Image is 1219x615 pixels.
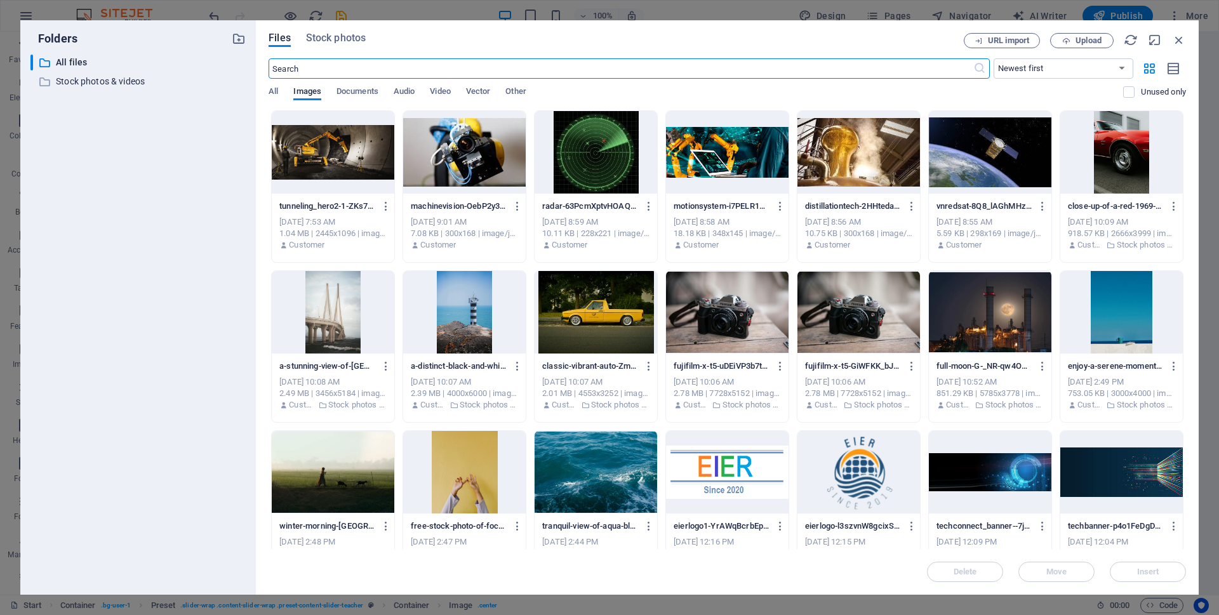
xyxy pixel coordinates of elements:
span: Images [293,84,321,102]
span: All [269,84,278,102]
div: [DATE] 12:16 PM [674,536,781,548]
div: [DATE] 7:53 AM [279,216,387,228]
div: By: Customer | Folder: Stock photos & videos [411,399,518,411]
div: Stock photos & videos [30,74,246,89]
div: [DATE] 10:06 AM [805,376,912,388]
p: Displays only files that are not in use on the website. Files added during this session can still... [1141,86,1186,98]
span: Other [505,84,526,102]
p: Customer [1077,239,1103,251]
i: Minimize [1148,33,1162,47]
p: Customer [289,239,324,251]
p: Folders [30,30,77,47]
div: By: Customer | Folder: Stock photos & videos [805,399,912,411]
div: [DATE] 10:07 AM [542,376,649,388]
div: By: Customer | Folder: Stock photos & videos [674,399,781,411]
p: Customer [289,399,314,411]
div: [DATE] 10:08 AM [279,376,387,388]
div: 2.49 MB | 3456x5184 | image/jpeg [279,388,387,399]
div: [DATE] 10:52 AM [936,376,1044,388]
div: [DATE] 8:58 AM [674,216,781,228]
p: Customer [1077,399,1103,411]
button: Upload [1050,33,1114,48]
p: vnredsat-8Q8_lAGhMHzyn9Fo3PXE4g.jpg [936,201,1032,212]
div: 2.78 MB | 7728x5152 | image/jpeg [805,388,912,399]
p: Stock photos & videos [56,74,222,89]
p: motionsystem-i7PELR1wGgO_gUohgEjiUQ.jpg [674,201,769,212]
div: [DATE] 12:09 PM [936,536,1044,548]
div: By: Customer | Folder: Stock photos & videos [1068,399,1175,411]
div: [DATE] 10:06 AM [674,376,781,388]
p: Customer [815,399,840,411]
p: enjoy-a-serene-moment-with-a-coffee-and-book-by-the-azure-sea-under-a-clear-blue-sky-sLh5q7W2LYIs... [1068,360,1163,372]
p: distillationtech-2HHtedaIycKFOwOTkzQk-A.jpg [805,201,900,212]
p: Stock photos & videos [591,399,649,411]
div: [DATE] 2:49 PM [1068,376,1175,388]
span: Documents [336,84,378,102]
div: [DATE] 12:15 PM [805,536,912,548]
div: 7.08 KB | 300x168 | image/jpeg [411,228,518,239]
p: Stock photos & videos [723,399,781,411]
p: eierlogo1-YrAWqBcrbEpTCDzya4W5bA.png [674,520,769,532]
div: 1.04 MB | 2445x1096 | image/jpeg [279,228,387,239]
span: Video [430,84,450,102]
p: fujifilm-x-t5-uDEiVP3b7txQ6NmSzIph4g.jpeg [674,360,769,372]
div: 1014.82 KB | 2789x3487 | image/jpeg [411,548,518,559]
p: fujifilm-x-t5-GiWFKK_bJg2q0AGfbDNAKQ.jpeg [805,360,900,372]
input: Search [269,58,973,79]
p: techconnect_banner--7j8RIYBseV0viXxVH0Ngg.webp [936,520,1032,532]
p: techbanner-p4o1FeDgDHAKm_v5dqdvug.jpg [1068,520,1163,532]
span: Audio [394,84,415,102]
p: full-moon-G-_NR-qw4OWWX4af-5jAsg.jpeg [936,360,1032,372]
div: 10.75 KB | 300x168 | image/jpeg [805,228,912,239]
p: Customer [683,399,709,411]
div: [DATE] 2:47 PM [411,536,518,548]
p: Stock photos & videos [1117,239,1175,251]
p: Stock photos & videos [328,399,387,411]
p: a-stunning-view-of-mumbai-s-bandra-worli-sea-link-soaring-over-the-arabian-sea-buEBaFhkm4dgixALFm... [279,360,375,372]
p: Customer [420,399,446,411]
div: 536.35 KB | 4176x2784 | image/jpeg [279,548,387,559]
div: 18.18 KB | 348x145 | image/jpeg [674,228,781,239]
p: Customer [552,239,587,251]
div: 2.94 KB | 345x149 | image/png [674,548,781,559]
p: Stock photos & videos [1117,399,1175,411]
div: 2.01 MB | 4553x3252 | image/jpeg [542,388,649,399]
p: eierlogo-l3szvnW8gcixSWjaZ6q2DQ.png [805,520,900,532]
div: [DATE] 9:01 AM [411,216,518,228]
div: 5.59 KB | 298x169 | image/jpeg [936,228,1044,239]
div: 918.57 KB | 2666x3999 | image/jpeg [1068,228,1175,239]
div: ​ [30,55,33,70]
p: a-distinct-black-and-white-striped-lighthouse-overlooking-the-blue-ocean-on-a-rocky-coastline-3By... [411,360,506,372]
p: close-up-of-a-red-1969-chevrolet-camaro-ss-parked-on-the-street-showcasing-vintage-design-and-det... [1068,201,1163,212]
i: Create new folder [232,32,246,46]
div: 1.99 MB | 4928x3264 | image/jpeg [542,548,649,559]
div: [DATE] 8:56 AM [805,216,912,228]
p: winter-morning-bangladesh-s5WsOZal-Wax3U-AVqaVtw.jpeg [279,520,375,532]
div: [DATE] 8:59 AM [542,216,649,228]
div: By: Customer | Folder: Stock photos & videos [936,399,1044,411]
p: tranquil-view-of-aqua-blue-sea-with-gentle-waves-and-sea-foam-9sspn7ZuLObCSp81t_CBsg.jpeg [542,520,637,532]
span: Vector [466,84,491,102]
div: [DATE] 2:44 PM [542,536,649,548]
div: [DATE] 10:07 AM [411,376,518,388]
div: 851.29 KB | 5785x3778 | image/jpeg [936,388,1044,399]
p: classic-vibrant-auto-ZmELx1RR2qnuhm3SfgLz-w.jpeg [542,360,637,372]
div: 134.92 KB | 1280x392 | image/webp [936,548,1044,559]
div: By: Customer | Folder: Stock photos & videos [542,399,649,411]
div: By: Customer | Folder: Stock photos & videos [279,399,387,411]
div: [DATE] 10:09 AM [1068,216,1175,228]
p: Customer [420,239,456,251]
div: By: Customer | Folder: Stock photos & videos [1068,239,1175,251]
p: Stock photos & videos [854,399,912,411]
div: 2.78 MB | 7728x5152 | image/jpeg [674,388,781,399]
span: Files [269,30,291,46]
div: [DATE] 2:48 PM [279,536,387,548]
div: 2.39 MB | 4000x6000 | image/jpeg [411,388,518,399]
p: Customer [946,399,971,411]
p: radar-63PcmXptvHOAQ9_RGDAT6A.jpg [542,201,637,212]
div: 8.38 KB | 355x142 | image/jpeg [1068,548,1175,559]
div: 10.11 KB | 228x221 | image/jpeg [542,228,649,239]
div: 673.66 KB | 784x816 | image/png [805,548,912,559]
p: tunneling_hero2-1-ZKs7oyVNjKJXkOfo4D_Npg.jpg [279,201,375,212]
p: Stock photos & videos [460,399,518,411]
